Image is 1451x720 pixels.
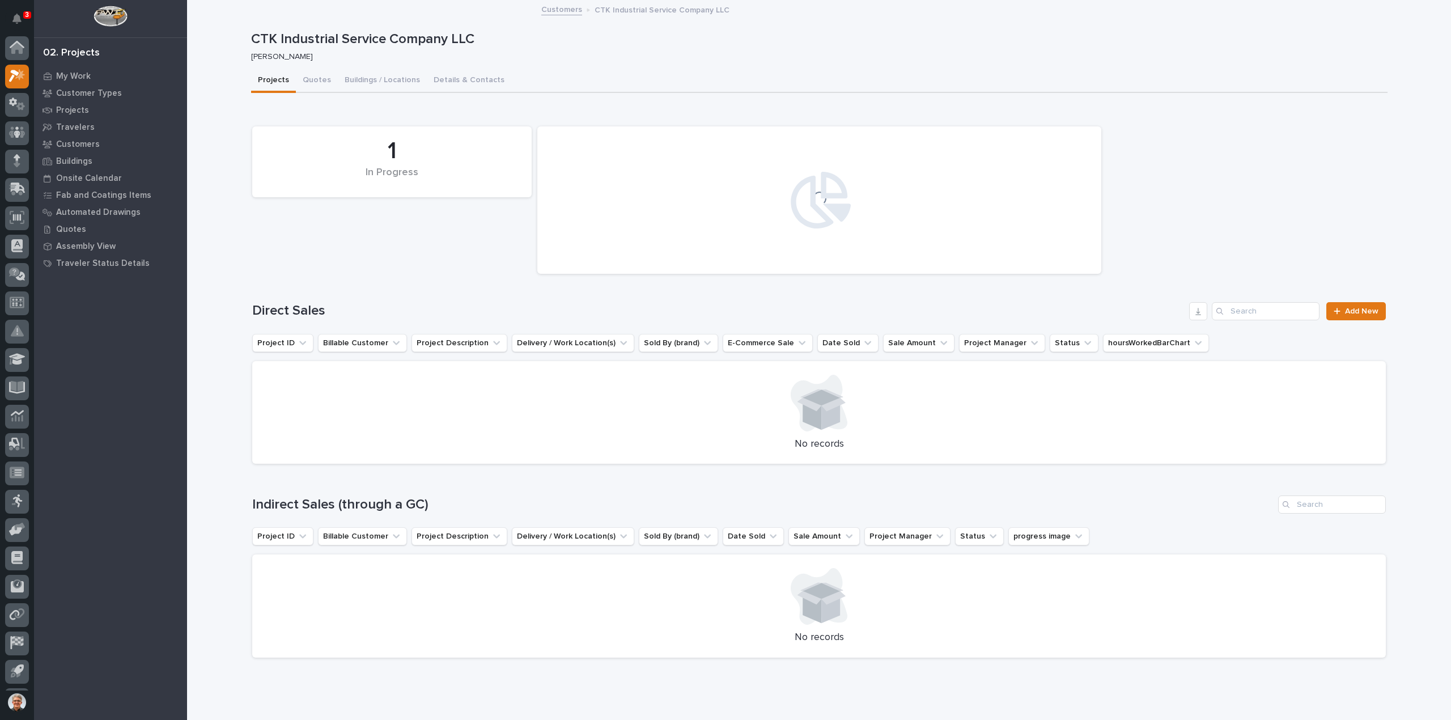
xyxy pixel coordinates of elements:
a: Travelers [34,118,187,135]
button: Details & Contacts [427,69,511,93]
a: My Work [34,67,187,84]
a: Onsite Calendar [34,170,187,187]
button: Project Description [411,527,507,545]
button: Project Manager [864,527,951,545]
button: Status [1050,334,1098,352]
button: Sale Amount [788,527,860,545]
button: Delivery / Work Location(s) [512,334,634,352]
a: Customers [34,135,187,153]
a: Customer Types [34,84,187,101]
button: Quotes [296,69,338,93]
button: Project Manager [959,334,1045,352]
a: Add New [1326,302,1386,320]
p: 3 [25,11,29,19]
p: Automated Drawings [56,207,141,218]
p: CTK Industrial Service Company LLC [251,31,1383,48]
p: CTK Industrial Service Company LLC [595,3,729,15]
p: Travelers [56,122,95,133]
button: Delivery / Work Location(s) [512,527,634,545]
button: Date Sold [817,334,879,352]
p: Onsite Calendar [56,173,122,184]
button: Project Description [411,334,507,352]
button: progress image [1008,527,1089,545]
button: Status [955,527,1004,545]
p: Projects [56,105,89,116]
p: My Work [56,71,91,82]
p: Customer Types [56,88,122,99]
button: Notifications [5,7,29,31]
input: Search [1278,495,1386,514]
a: Traveler Status Details [34,255,187,272]
p: [PERSON_NAME] [251,52,1378,62]
button: Buildings / Locations [338,69,427,93]
button: Billable Customer [318,527,407,545]
p: No records [266,632,1372,644]
button: Billable Customer [318,334,407,352]
a: Buildings [34,153,187,170]
img: Workspace Logo [94,6,127,27]
div: 1 [271,137,512,166]
a: Customers [541,2,582,15]
a: Projects [34,101,187,118]
p: No records [266,438,1372,451]
span: Add New [1345,307,1378,315]
button: hoursWorkedBarChart [1103,334,1209,352]
p: Quotes [56,225,86,235]
button: Project ID [252,527,313,545]
div: 02. Projects [43,47,100,60]
p: Traveler Status Details [56,259,150,269]
div: In Progress [271,167,512,190]
a: Assembly View [34,238,187,255]
p: Customers [56,139,100,150]
h1: Indirect Sales (through a GC) [252,497,1274,513]
a: Fab and Coatings Items [34,187,187,204]
button: Sale Amount [883,334,954,352]
a: Quotes [34,221,187,238]
button: users-avatar [5,691,29,714]
p: Fab and Coatings Items [56,190,151,201]
button: E-Commerce Sale [723,334,813,352]
a: Automated Drawings [34,204,187,221]
p: Assembly View [56,242,116,252]
div: Notifications3 [14,14,29,32]
p: Buildings [56,156,92,167]
button: Project ID [252,334,313,352]
button: Date Sold [723,527,784,545]
h1: Direct Sales [252,303,1185,319]
button: Sold By (brand) [639,334,718,352]
button: Sold By (brand) [639,527,718,545]
button: Projects [251,69,296,93]
input: Search [1212,302,1320,320]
